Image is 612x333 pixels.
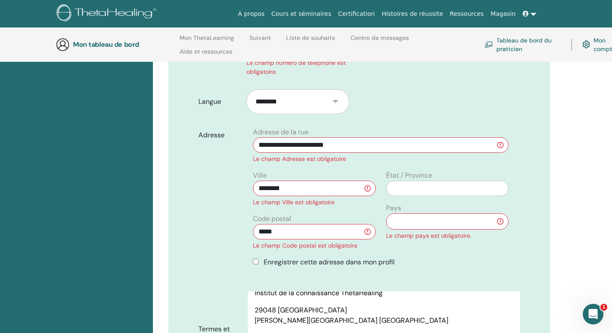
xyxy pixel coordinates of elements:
font: Enregistrer cette adresse dans mon profil [264,257,395,266]
a: Ressources [447,6,487,22]
font: Le champ numéro de téléphone est obligatoire. [247,59,346,76]
font: Ville [253,171,267,180]
font: Le champ Adresse est obligatoire [253,155,346,163]
font: Certification [338,10,375,17]
font: 1 [602,304,606,310]
font: Suivant [250,34,271,42]
font: Le champ pays est obligatoire. [386,232,472,239]
font: Ressources [450,10,484,17]
font: Histoires de réussite [382,10,443,17]
img: chalkboard-teacher.svg [484,41,493,48]
font: Langue [198,97,221,106]
font: Magasin [490,10,515,17]
a: Histoires de réussite [378,6,447,22]
a: À propos [234,6,268,22]
a: Cours et séminaires [268,6,335,22]
font: 29048 [GEOGRAPHIC_DATA] [255,306,347,315]
font: Mon ThetaLearning [180,34,234,42]
font: Pays [386,203,401,212]
font: Le champ Ville est obligatoire [253,198,335,206]
font: Centre de messages [350,34,409,42]
font: Mon tableau de bord [73,40,139,49]
font: Adresse [198,130,225,139]
a: Aide et ressources [180,48,232,62]
a: Mon ThetaLearning [180,34,234,48]
font: Code postal [253,214,291,223]
font: Tableau de bord du praticien [496,37,551,53]
a: Magasin [487,6,519,22]
img: logo.png [57,4,159,24]
font: Le champ Code postal est obligatoire [253,242,357,249]
font: Institut de la connaissance ThetaHealing [255,288,383,297]
a: Liste de souhaits [286,34,335,48]
img: cog.svg [582,39,591,50]
font: Aide et ressources [180,48,232,55]
a: Suivant [250,34,271,48]
img: generic-user-icon.jpg [56,38,70,51]
a: Certification [335,6,378,22]
a: Tableau de bord du praticien [484,35,561,54]
iframe: Chat en direct par interphone [583,304,603,324]
font: Cours et séminaires [271,10,331,17]
font: Adresse de la rue [253,127,308,136]
font: Liste de souhaits [286,34,335,42]
font: [PERSON_NAME][GEOGRAPHIC_DATA] [GEOGRAPHIC_DATA] [255,316,448,325]
font: À propos [238,10,265,17]
a: Centre de messages [350,34,409,48]
font: État / Province [386,171,432,180]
